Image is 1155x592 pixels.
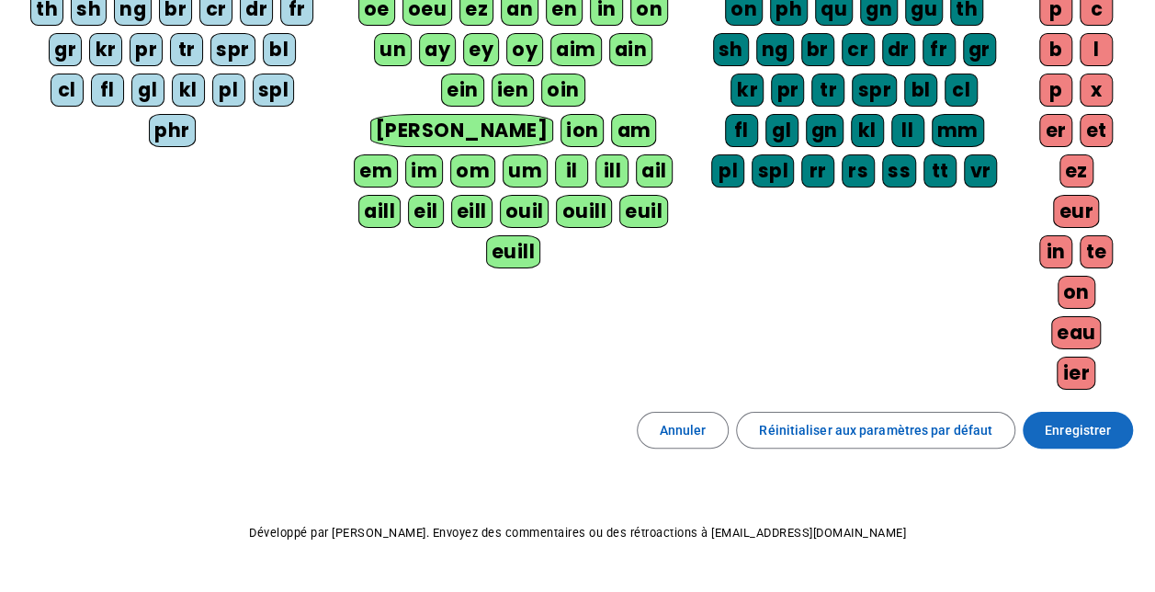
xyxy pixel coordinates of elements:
[370,114,553,147] div: [PERSON_NAME]
[354,154,398,188] div: em
[1080,235,1113,268] div: te
[463,33,499,66] div: ey
[759,419,992,441] span: Réinitialiser aux paramètres par défaut
[405,154,443,188] div: im
[725,114,758,147] div: fl
[756,33,794,66] div: ng
[660,419,707,441] span: Annuler
[636,154,673,188] div: ail
[637,412,730,449] button: Annuler
[964,154,997,188] div: vr
[555,154,588,188] div: il
[851,114,884,147] div: kl
[730,74,764,107] div: kr
[1039,33,1072,66] div: b
[1039,235,1072,268] div: in
[486,235,540,268] div: euill
[932,114,984,147] div: mm
[441,74,484,107] div: ein
[842,154,875,188] div: rs
[561,114,605,147] div: ion
[419,33,456,66] div: ay
[611,114,656,147] div: am
[541,74,585,107] div: oin
[15,522,1140,544] p: Développé par [PERSON_NAME]. Envoyez des commentaires ou des rétroactions à [EMAIL_ADDRESS][DOMAI...
[1053,195,1099,228] div: eur
[752,154,794,188] div: spl
[801,33,834,66] div: br
[492,74,535,107] div: ien
[713,33,749,66] div: sh
[500,195,549,228] div: ouil
[210,33,255,66] div: spr
[595,154,628,188] div: ill
[891,114,924,147] div: ll
[736,412,1015,449] button: Réinitialiser aux paramètres par défaut
[506,33,543,66] div: oy
[451,195,493,228] div: eill
[1057,357,1095,390] div: ier
[1080,114,1113,147] div: et
[358,195,401,228] div: aill
[945,74,978,107] div: cl
[556,195,611,228] div: ouill
[503,154,548,188] div: um
[263,33,296,66] div: bl
[1080,33,1113,66] div: l
[882,154,916,188] div: ss
[904,74,937,107] div: bl
[1080,74,1113,107] div: x
[149,114,196,147] div: phr
[130,33,163,66] div: pr
[91,74,124,107] div: fl
[963,33,996,66] div: gr
[408,195,444,228] div: eil
[1039,114,1072,147] div: er
[811,74,844,107] div: tr
[806,114,844,147] div: gn
[1059,154,1093,188] div: ez
[711,154,744,188] div: pl
[619,195,668,228] div: euil
[923,154,957,188] div: tt
[1045,419,1111,441] span: Enregistrer
[801,154,834,188] div: rr
[51,74,84,107] div: cl
[771,74,804,107] div: pr
[852,74,897,107] div: spr
[1058,276,1095,309] div: on
[1023,412,1133,449] button: Enregistrer
[1051,316,1102,349] div: eau
[450,154,495,188] div: om
[170,33,203,66] div: tr
[212,74,245,107] div: pl
[89,33,122,66] div: kr
[882,33,915,66] div: dr
[550,33,602,66] div: aim
[609,33,653,66] div: ain
[765,114,798,147] div: gl
[374,33,412,66] div: un
[49,33,82,66] div: gr
[131,74,164,107] div: gl
[172,74,205,107] div: kl
[1039,74,1072,107] div: p
[923,33,956,66] div: fr
[253,74,295,107] div: spl
[842,33,875,66] div: cr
